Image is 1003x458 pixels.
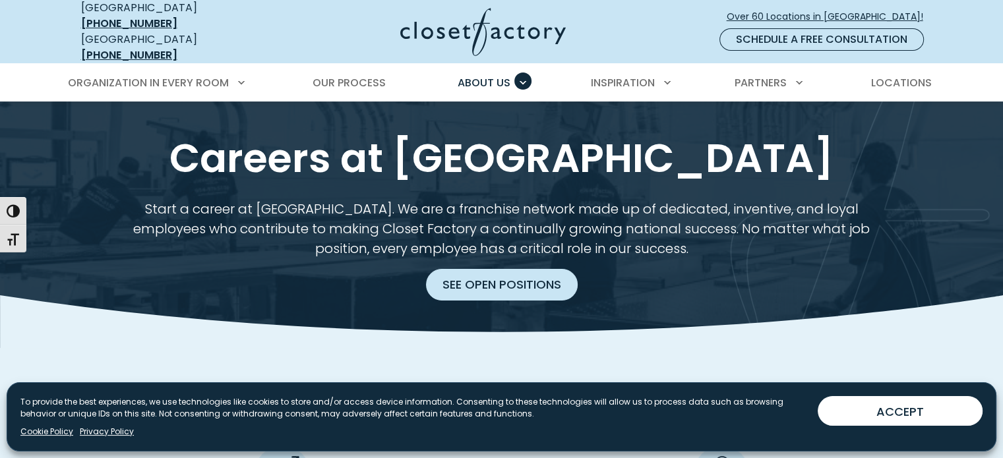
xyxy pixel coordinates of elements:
a: See Open Positions [426,269,578,301]
span: About Us [458,75,510,90]
span: Partners [735,75,787,90]
div: [GEOGRAPHIC_DATA] [81,32,272,63]
nav: Primary Menu [59,65,945,101]
span: Locations [870,75,931,90]
span: Over 60 Locations in [GEOGRAPHIC_DATA]! [727,10,934,24]
a: [PHONE_NUMBER] [81,47,177,63]
a: Schedule a Free Consultation [719,28,924,51]
p: Start a career at [GEOGRAPHIC_DATA]. We are a franchise network made up of dedicated, inventive, ... [114,199,889,258]
button: ACCEPT [818,396,983,426]
p: To provide the best experiences, we use technologies like cookies to store and/or access device i... [20,396,807,420]
a: Over 60 Locations in [GEOGRAPHIC_DATA]! [726,5,934,28]
a: Privacy Policy [80,426,134,438]
span: Our Process [313,75,386,90]
a: [PHONE_NUMBER] [81,16,177,31]
span: Organization in Every Room [68,75,229,90]
span: Inspiration [591,75,655,90]
a: Cookie Policy [20,426,73,438]
h1: Careers at [GEOGRAPHIC_DATA] [78,133,925,183]
span: With Us [593,369,741,429]
img: Closet Factory Logo [400,8,566,56]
